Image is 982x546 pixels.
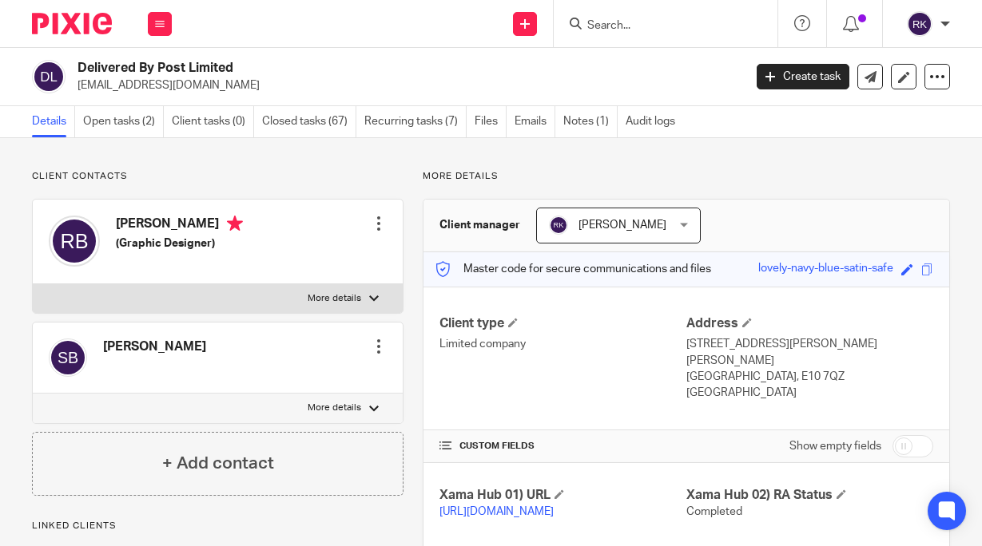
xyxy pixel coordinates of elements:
[116,216,243,235] h4: [PERSON_NAME]
[686,315,933,332] h4: Address
[475,106,507,137] a: Files
[364,106,467,137] a: Recurring tasks (7)
[49,338,87,377] img: svg%3E
[262,106,356,137] a: Closed tasks (67)
[686,506,742,517] span: Completed
[32,170,404,183] p: Client contacts
[758,260,893,279] div: lovely-navy-blue-satin-safe
[162,451,274,476] h4: + Add contact
[32,13,112,34] img: Pixie
[172,106,254,137] a: Client tasks (0)
[686,487,933,504] h4: Xama Hub 02) RA Status
[686,385,933,401] p: [GEOGRAPHIC_DATA]
[439,315,686,332] h4: Client type
[32,520,404,532] p: Linked clients
[78,77,733,93] p: [EMAIL_ADDRESS][DOMAIN_NAME]
[626,106,683,137] a: Audit logs
[103,338,206,355] h4: [PERSON_NAME]
[578,220,666,231] span: [PERSON_NAME]
[686,336,933,369] p: [STREET_ADDRESS][PERSON_NAME][PERSON_NAME]
[586,19,730,34] input: Search
[439,506,554,517] a: [URL][DOMAIN_NAME]
[32,60,66,93] img: svg%3E
[227,216,243,231] i: Primary
[439,336,686,352] p: Limited company
[757,64,849,89] a: Create task
[435,261,711,277] p: Master code for secure communications and files
[907,11,932,37] img: svg%3E
[789,438,881,454] label: Show empty fields
[116,235,243,251] h5: (Graphic Designer)
[549,216,568,235] img: svg%3E
[439,440,686,453] h4: CUSTOM FIELDS
[308,402,361,414] p: More details
[83,106,164,137] a: Open tasks (2)
[515,106,555,137] a: Emails
[439,217,520,233] h3: Client manager
[686,369,933,385] p: [GEOGRAPHIC_DATA], E10 7QZ
[423,170,950,183] p: More details
[439,487,686,504] h4: Xama Hub 01) URL
[308,292,361,305] p: More details
[78,60,602,77] h2: Delivered By Post Limited
[32,106,75,137] a: Details
[49,216,100,267] img: svg%3E
[563,106,618,137] a: Notes (1)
